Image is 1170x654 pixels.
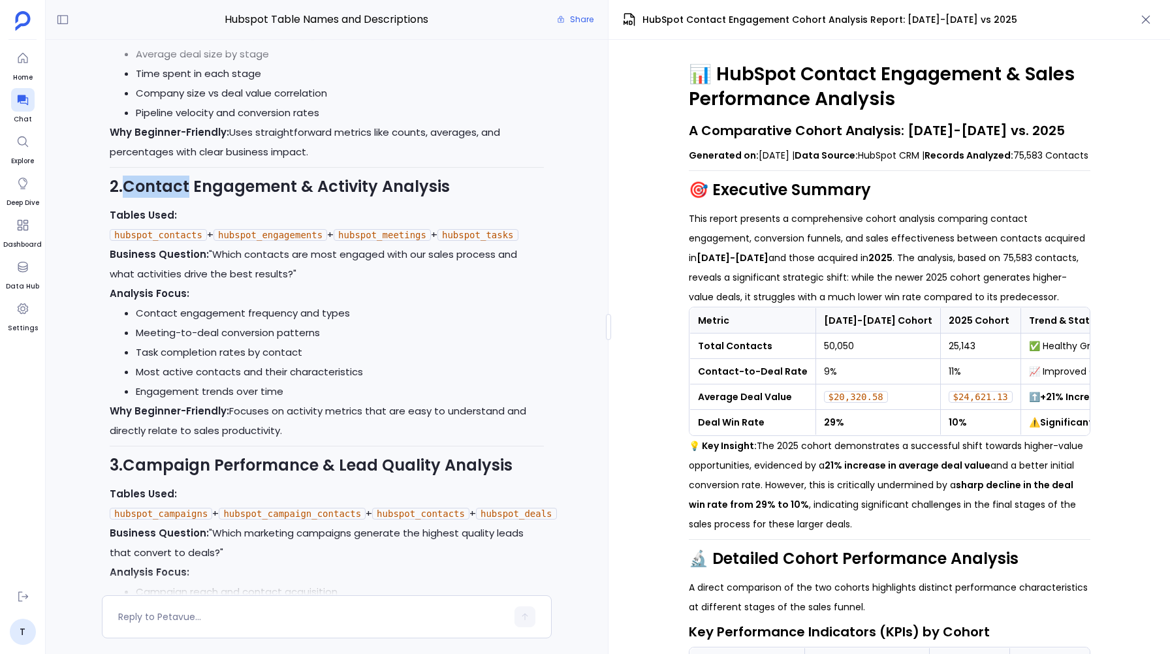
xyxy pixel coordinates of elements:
[689,578,1090,617] p: A direct comparison of the two cohorts highlights distinct performance characteristics at differe...
[925,149,1013,162] strong: Records Analyzed:
[698,339,772,352] strong: Total Contacts
[11,72,35,83] span: Home
[698,416,765,429] strong: Deal Win Rate
[3,240,42,250] span: Dashboard
[110,123,544,162] p: Uses straightforward metrics like counts, averages, and percentages with clear business impact.
[136,382,544,401] li: Engagement trends over time
[136,323,544,343] li: Meeting-to-deal conversion patterns
[3,213,42,250] a: Dashboard
[15,11,31,31] img: petavue logo
[123,454,513,476] strong: Campaign Performance & Lead Quality Analysis
[11,156,35,166] span: Explore
[815,308,940,334] th: [DATE]-[DATE] Cohort
[110,125,229,139] strong: Why Beginner-Friendly:
[8,297,38,334] a: Settings
[868,251,893,264] strong: 2025
[698,365,808,378] strong: Contact-to-Deal Rate
[825,459,990,472] strong: 21% increase in average deal value
[689,146,1090,165] p: [DATE] | HubSpot CRM | 75,583 Contacts
[110,523,544,563] p: "Which marketing campaigns generate the highest quality leads that convert to deals?"
[11,114,35,125] span: Chat
[815,334,940,359] td: 50,050
[437,229,518,241] code: hubspot_tasks
[110,484,544,523] p: + + +
[689,436,1090,534] p: The 2025 cohort demonstrates a successful shift towards higher-value opportunities, evidenced by ...
[110,487,177,501] strong: Tables Used:
[123,176,450,197] strong: Contact Engagement & Activity Analysis
[698,390,792,403] strong: Average Deal Value
[136,64,544,84] li: Time spent in each stage
[697,251,768,264] strong: [DATE]-[DATE]
[136,362,544,382] li: Most active contacts and their characteristics
[6,255,39,292] a: Data Hub
[689,149,759,162] strong: Generated on:
[1040,416,1119,429] strong: Significant Drop
[110,404,229,418] strong: Why Beginner-Friendly:
[689,308,815,334] th: Metric
[110,208,177,222] strong: Tables Used:
[1040,390,1107,403] strong: +21% Increase
[570,14,593,25] span: Share
[110,176,544,198] h2: 2.
[476,508,557,520] code: hubspot_deals
[219,508,366,520] code: hubspot_campaign_contacts
[11,88,35,125] a: Chat
[815,359,940,384] td: 9%
[689,622,1090,642] h3: Key Performance Indicators (KPIs) by Cohort
[110,508,212,520] code: hubspot_campaigns
[110,247,209,261] strong: Business Question:
[172,11,482,28] span: Hubspot Table Names and Descriptions
[689,209,1090,307] p: This report presents a comprehensive cohort analysis comparing contact engagement, conversion fun...
[7,198,39,208] span: Deep Dive
[1020,410,1148,435] td: ⚠️
[110,245,544,284] p: "Which contacts are most engaged with our sales process and what activities drive the best results?"
[110,229,207,241] code: hubspot_contacts
[689,179,1090,201] h2: 🎯 Executive Summary
[8,323,38,334] span: Settings
[689,121,1090,140] h3: A Comparative Cohort Analysis: [DATE]-[DATE] vs. 2025
[824,391,888,403] code: $20,320.58
[110,287,189,300] strong: Analysis Focus:
[1020,359,1148,384] td: 📈 Improved Conversion
[824,416,844,429] strong: 29%
[949,391,1013,403] code: $24,621.13
[10,619,36,645] a: T
[213,229,327,241] code: hubspot_engagements
[940,334,1020,359] td: 25,143
[110,526,209,540] strong: Business Question:
[549,10,601,29] button: Share
[136,343,544,362] li: Task completion rates by contact
[136,103,544,123] li: Pipeline velocity and conversion rates
[136,304,544,323] li: Contact engagement frequency and types
[110,401,544,441] p: Focuses on activity metrics that are easy to understand and directly relate to sales productivity.
[689,62,1090,112] h1: 📊 HubSpot Contact Engagement & Sales Performance Analysis
[11,130,35,166] a: Explore
[689,548,1090,570] h2: 🔬 Detailed Cohort Performance Analysis
[372,508,469,520] code: hubspot_contacts
[1020,334,1148,359] td: ✅ Healthy Growth
[110,454,544,476] h2: 3.
[1020,308,1148,334] th: Trend & Status
[6,281,39,292] span: Data Hub
[110,206,544,245] p: + + +
[334,229,431,241] code: hubspot_meetings
[1020,384,1148,410] td: ⬆️
[11,46,35,83] a: Home
[136,84,544,103] li: Company size vs deal value correlation
[7,172,39,208] a: Deep Dive
[949,416,967,429] strong: 10%
[110,565,189,579] strong: Analysis Focus:
[795,149,858,162] strong: Data Source:
[940,308,1020,334] th: 2025 Cohort
[940,359,1020,384] td: 11%
[642,13,1017,27] span: HubSpot Contact Engagement Cohort Analysis Report: [DATE]-[DATE] vs 2025
[689,439,757,452] strong: 💡 Key Insight:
